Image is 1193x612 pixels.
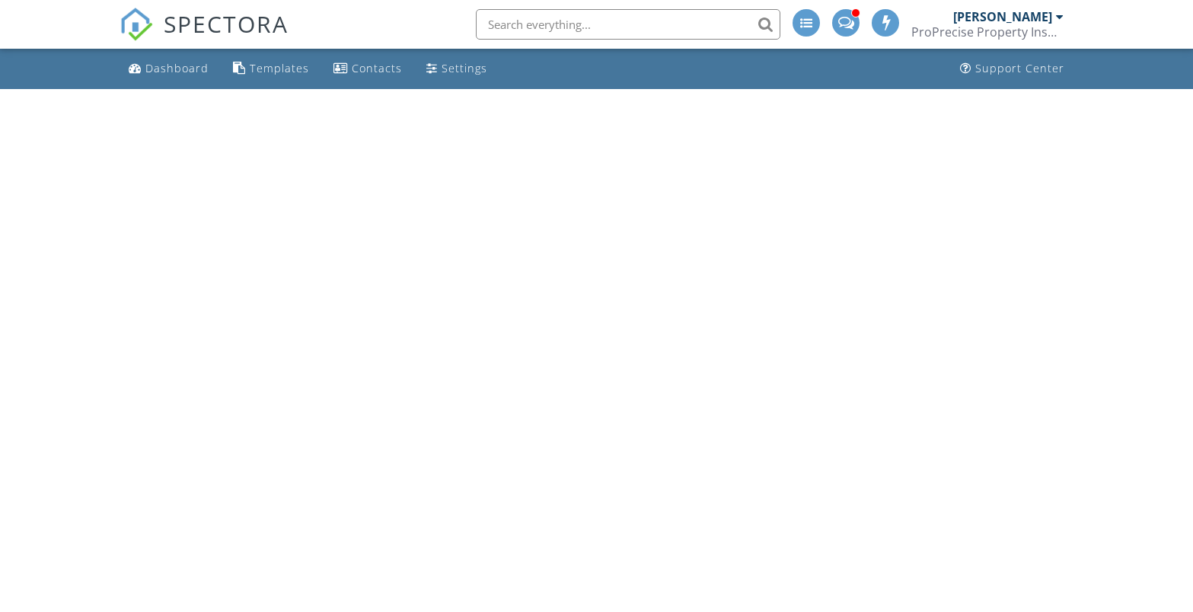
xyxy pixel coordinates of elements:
[123,55,215,83] a: Dashboard
[352,61,402,75] div: Contacts
[975,61,1064,75] div: Support Center
[953,9,1052,24] div: [PERSON_NAME]
[420,55,493,83] a: Settings
[145,61,209,75] div: Dashboard
[327,55,408,83] a: Contacts
[442,61,487,75] div: Settings
[954,55,1070,83] a: Support Center
[120,21,289,53] a: SPECTORA
[164,8,289,40] span: SPECTORA
[227,55,315,83] a: Templates
[911,24,1064,40] div: ProPrecise Property Inspections LLC.
[476,9,780,40] input: Search everything...
[120,8,153,41] img: The Best Home Inspection Software - Spectora
[250,61,309,75] div: Templates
